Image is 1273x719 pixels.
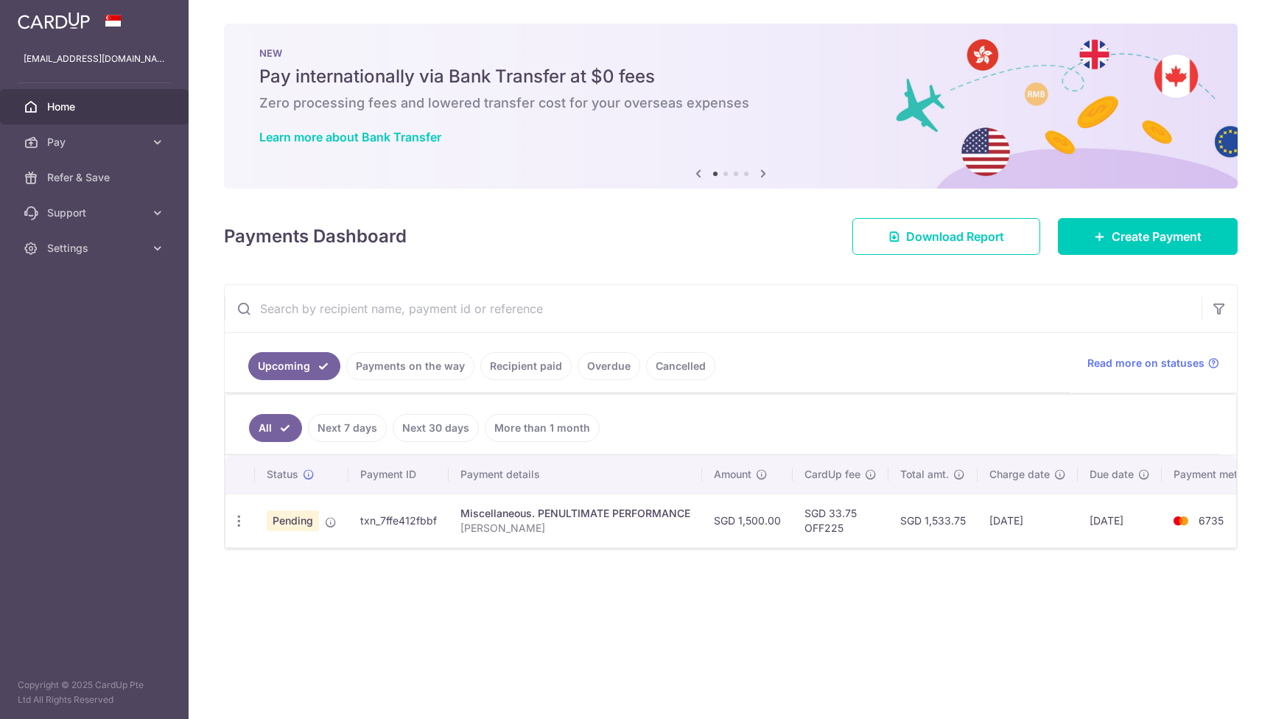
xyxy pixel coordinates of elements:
img: CardUp [18,12,90,29]
a: Read more on statuses [1087,356,1219,371]
span: Status [267,467,298,482]
a: Payments on the way [346,352,474,380]
td: [DATE] [1078,494,1162,547]
input: Search by recipient name, payment id or reference [225,285,1202,332]
td: SGD 33.75 OFF225 [793,494,888,547]
span: Read more on statuses [1087,356,1204,371]
img: Bank Card [1166,512,1196,530]
h6: Zero processing fees and lowered transfer cost for your overseas expenses [259,94,1202,112]
a: Next 30 days [393,414,479,442]
div: Miscellaneous. PENULTIMATE PERFORMANCE [460,506,690,521]
a: Recipient paid [480,352,572,380]
td: txn_7ffe412fbbf [348,494,449,547]
span: Support [47,206,144,220]
span: Amount [714,467,751,482]
a: More than 1 month [485,414,600,442]
th: Payment details [449,455,702,494]
td: SGD 1,533.75 [888,494,978,547]
span: Pay [47,135,144,150]
a: Overdue [578,352,640,380]
p: [EMAIL_ADDRESS][DOMAIN_NAME] [24,52,165,66]
span: Home [47,99,144,114]
a: Next 7 days [308,414,387,442]
p: [PERSON_NAME] [460,521,690,536]
span: Download Report [906,228,1004,245]
a: Download Report [852,218,1040,255]
td: [DATE] [978,494,1078,547]
p: NEW [259,47,1202,59]
h4: Payments Dashboard [224,223,407,250]
th: Payment ID [348,455,449,494]
a: Upcoming [248,352,340,380]
span: 6735 [1199,514,1224,527]
span: Total amt. [900,467,949,482]
img: Bank transfer banner [224,24,1238,189]
span: Pending [267,511,319,531]
span: Due date [1090,467,1134,482]
a: Learn more about Bank Transfer [259,130,441,144]
h5: Pay internationally via Bank Transfer at $0 fees [259,65,1202,88]
a: Create Payment [1058,218,1238,255]
span: Create Payment [1112,228,1202,245]
td: SGD 1,500.00 [702,494,793,547]
a: All [249,414,302,442]
a: Cancelled [646,352,715,380]
span: Settings [47,241,144,256]
span: CardUp fee [804,467,860,482]
span: Refer & Save [47,170,144,185]
span: Charge date [989,467,1050,482]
